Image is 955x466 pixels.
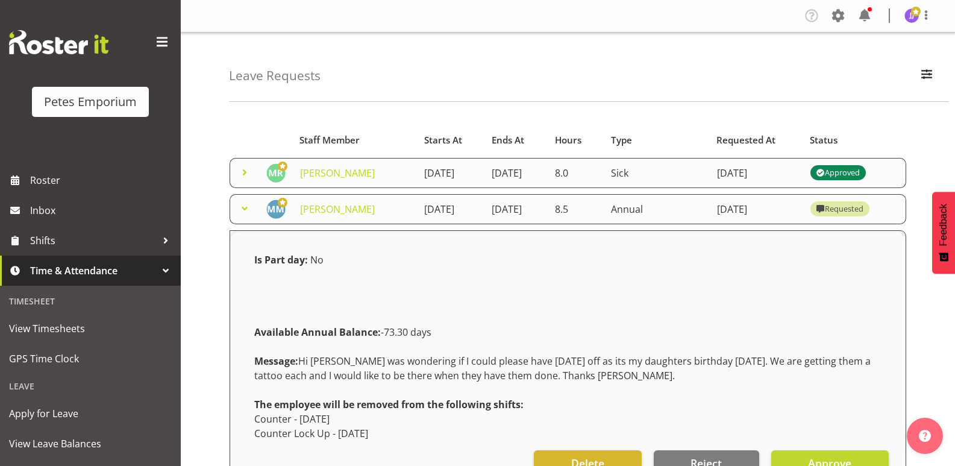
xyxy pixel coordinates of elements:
td: [DATE] [710,158,803,188]
div: Leave [3,374,178,398]
span: Status [810,133,838,147]
td: 8.5 [548,194,604,224]
strong: Is Part day: [254,253,308,266]
div: Timesheet [3,289,178,313]
span: Counter - [DATE] [254,412,330,426]
a: View Leave Balances [3,429,178,459]
span: GPS Time Clock [9,350,172,368]
div: Hi [PERSON_NAME] was wondering if I could please have [DATE] off as its my daughters birthday [DA... [247,347,889,390]
span: Ends At [492,133,524,147]
div: -73.30 days [247,318,889,347]
strong: Available Annual Balance: [254,326,381,339]
span: Type [611,133,632,147]
span: Roster [30,171,175,189]
span: Starts At [424,133,462,147]
a: [PERSON_NAME] [300,203,375,216]
img: Rosterit website logo [9,30,108,54]
img: janelle-jonkers702.jpg [904,8,919,23]
a: [PERSON_NAME] [300,166,375,180]
span: Hours [555,133,581,147]
span: Staff Member [299,133,360,147]
td: [DATE] [417,194,484,224]
td: Annual [604,194,710,224]
img: help-xxl-2.png [919,430,931,442]
div: Approved [816,166,860,180]
td: 8.0 [548,158,604,188]
strong: The employee will be removed from the following shifts: [254,398,524,411]
span: Counter Lock Up - [DATE] [254,427,368,440]
td: [DATE] [417,158,484,188]
a: View Timesheets [3,313,178,344]
span: Apply for Leave [9,405,172,423]
a: Apply for Leave [3,398,178,429]
span: Inbox [30,201,175,219]
div: Petes Emporium [44,93,137,111]
a: GPS Time Clock [3,344,178,374]
h4: Leave Requests [229,69,321,83]
td: [DATE] [484,194,548,224]
span: Feedback [938,204,949,246]
img: melanie-richardson713.jpg [266,163,286,183]
span: No [310,253,324,266]
img: mandy-mosley3858.jpg [266,200,286,219]
td: Sick [604,158,710,188]
span: View Timesheets [9,320,172,338]
span: Requested At [716,133,775,147]
button: Filter Employees [914,63,939,89]
strong: Message: [254,354,298,368]
span: Time & Attendance [30,262,157,280]
span: Shifts [30,231,157,250]
div: Requested [816,202,863,216]
span: View Leave Balances [9,435,172,453]
td: [DATE] [484,158,548,188]
button: Feedback - Show survey [932,192,955,274]
td: [DATE] [710,194,803,224]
